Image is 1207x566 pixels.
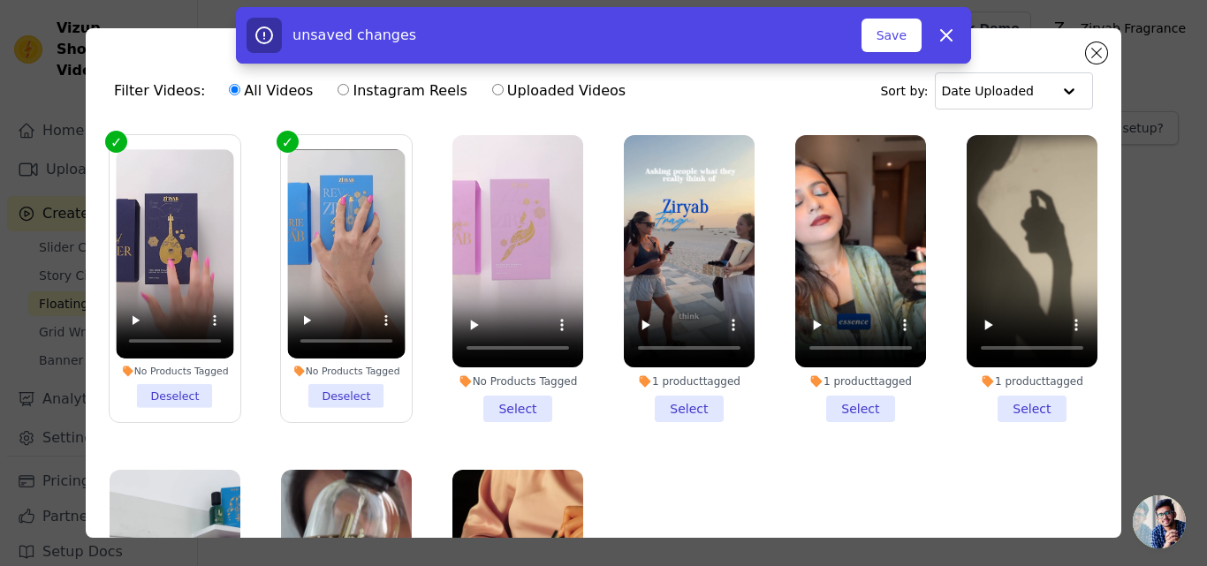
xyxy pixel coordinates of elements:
div: 1 product tagged [795,374,926,389]
div: Sort by: [880,72,1093,109]
div: Open chat [1133,495,1186,548]
div: Filter Videos: [114,71,635,111]
div: 1 product tagged [624,374,755,389]
div: No Products Tagged [116,365,233,377]
div: 1 product tagged [967,374,1097,389]
label: Instagram Reels [337,79,467,102]
label: Uploaded Videos [491,79,626,102]
div: No Products Tagged [287,365,405,377]
span: unsaved changes [292,26,416,43]
div: No Products Tagged [452,374,583,389]
button: Save [862,19,922,52]
label: All Videos [228,79,314,102]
